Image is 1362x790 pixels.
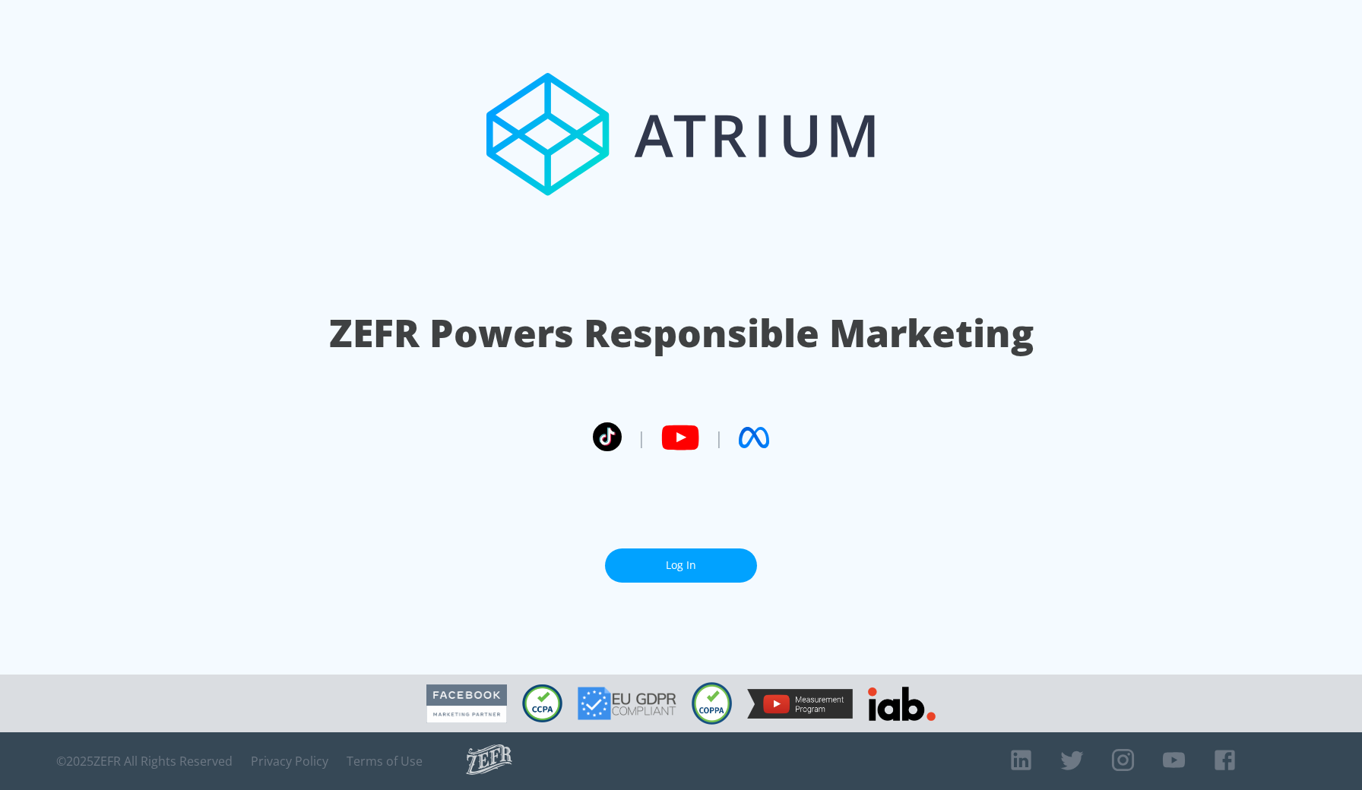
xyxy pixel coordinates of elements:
img: GDPR Compliant [578,687,676,720]
a: Privacy Policy [251,754,328,769]
img: YouTube Measurement Program [747,689,853,719]
a: Log In [605,548,757,583]
span: | [714,426,724,449]
img: CCPA Compliant [522,684,562,722]
span: | [637,426,646,449]
h1: ZEFR Powers Responsible Marketing [329,307,1034,359]
img: IAB [868,687,936,721]
a: Terms of Use [347,754,423,769]
img: COPPA Compliant [692,682,732,725]
img: Facebook Marketing Partner [426,684,507,723]
span: © 2025 ZEFR All Rights Reserved [56,754,233,769]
